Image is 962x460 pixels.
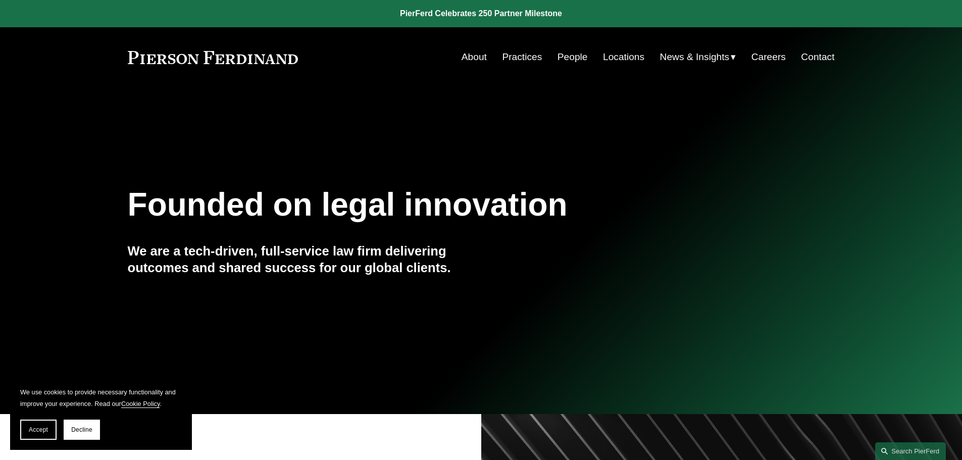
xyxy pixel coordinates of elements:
[121,400,160,407] a: Cookie Policy
[801,47,834,67] a: Contact
[558,47,588,67] a: People
[660,47,736,67] a: folder dropdown
[128,243,481,276] h4: We are a tech-driven, full-service law firm delivering outcomes and shared success for our global...
[603,47,644,67] a: Locations
[20,420,57,440] button: Accept
[71,426,92,433] span: Decline
[875,442,946,460] a: Search this site
[128,186,717,223] h1: Founded on legal innovation
[29,426,48,433] span: Accept
[10,376,192,450] section: Cookie banner
[751,47,786,67] a: Careers
[64,420,100,440] button: Decline
[20,386,182,410] p: We use cookies to provide necessary functionality and improve your experience. Read our .
[502,47,542,67] a: Practices
[660,48,730,66] span: News & Insights
[462,47,487,67] a: About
